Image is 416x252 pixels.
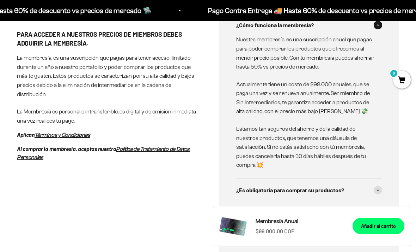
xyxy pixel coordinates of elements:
[236,21,314,30] span: ¿Cómo funciona la membresía?
[236,80,374,116] p: Actualmente tiene un costo de $98.000 anuales, que se paga una vez y se renueva anualmente. Ser m...
[17,146,116,152] em: Al comprar la membresía, aceptas nuestra
[236,14,382,37] summary: ¿Cómo funciona la membresía?
[17,31,182,47] strong: PARA ACCEDER A NUESTROS PRECIOS DE MIEMBROS DEBES ADQUIRIR LA MEMBRESÍA.
[17,131,35,138] em: Aplican
[236,203,382,226] summary: ¿Y si me arrepiento, que garantía tengo?
[236,179,382,202] summary: ¿Es obligatoría para comprar su productos?
[35,132,90,138] a: Términos y Condiciones
[256,227,294,236] sale-price: $99.000,00 COP
[236,35,374,71] p: Nuestra membresía, es una suscripción anual que pagas para poder comprar los productos que ofrece...
[17,107,197,125] p: La Membresía es personal e intransferible, es digital y de emisión inmediata una vez realices tu ...
[393,77,411,84] a: 0
[236,186,344,195] span: ¿Es obligatoría para comprar su productos?
[353,218,404,234] button: Añadir al carrito
[256,217,344,226] a: Membresía Anual
[17,146,190,160] a: Política de Tratamiento de Datos Personales
[390,69,398,78] mark: 0
[236,125,374,170] p: Estamos tan seguros del ahorro y de la calidad de nuestros productos, que tenemos una cláusula de...
[361,222,396,230] div: Añadir al carrito
[17,54,197,99] p: La membresía, es una suscripción que pagas para tener acceso ilimitado durante un año a nuestro p...
[219,212,247,240] img: Membresía Anual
